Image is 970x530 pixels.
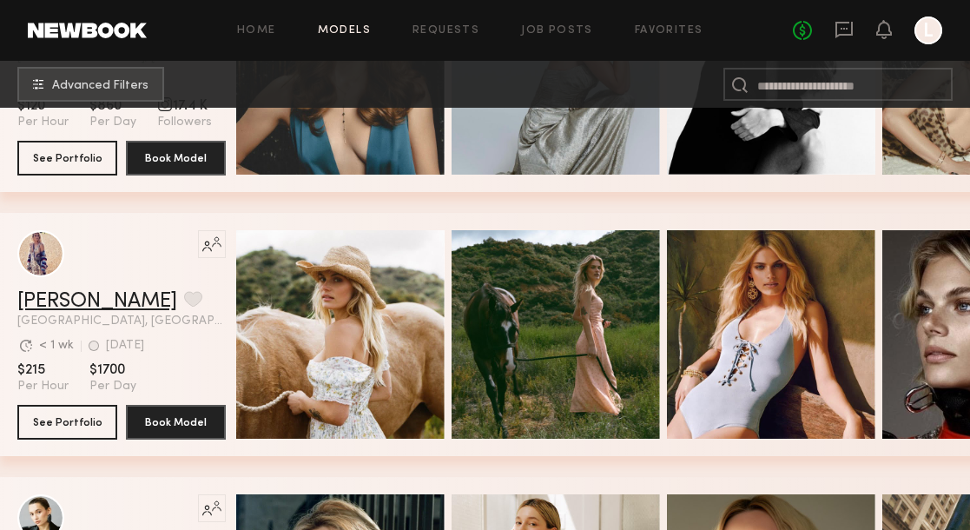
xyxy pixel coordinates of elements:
a: Favorites [635,25,703,36]
button: Book Model [126,405,226,440]
span: Per Day [89,115,136,130]
span: Per Hour [17,115,69,130]
a: Job Posts [521,25,593,36]
div: < 1 wk [39,340,74,352]
span: $1700 [89,361,136,379]
button: See Portfolio [17,141,117,176]
a: L [914,17,942,44]
span: Per Hour [17,379,69,394]
a: Home [237,25,276,36]
button: Book Model [126,141,226,176]
span: Per Day [89,379,136,394]
a: Requests [412,25,479,36]
span: $215 [17,361,69,379]
button: See Portfolio [17,405,117,440]
a: Models [318,25,371,36]
button: Advanced Filters [17,67,164,102]
a: [PERSON_NAME] [17,291,177,312]
span: Followers [157,115,212,130]
span: Advanced Filters [52,80,148,92]
div: [DATE] [106,340,144,352]
span: [GEOGRAPHIC_DATA], [GEOGRAPHIC_DATA] [17,315,226,328]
